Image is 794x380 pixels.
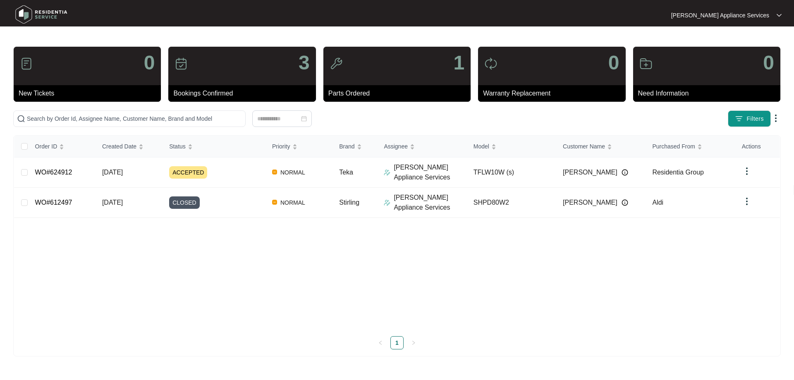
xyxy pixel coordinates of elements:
[483,88,625,98] p: Warranty Replacement
[735,136,780,158] th: Actions
[563,167,617,177] span: [PERSON_NAME]
[391,337,403,349] a: 1
[652,142,695,151] span: Purchased From
[777,13,782,17] img: dropdown arrow
[563,142,605,151] span: Customer Name
[330,57,343,70] img: icon
[639,57,653,70] img: icon
[608,53,619,73] p: 0
[742,196,752,206] img: dropdown arrow
[374,336,387,349] li: Previous Page
[652,199,663,206] span: Aldi
[102,169,123,176] span: [DATE]
[671,11,769,19] p: [PERSON_NAME] Appliance Services
[20,57,33,70] img: icon
[102,142,136,151] span: Created Date
[35,199,72,206] a: WO#612497
[19,88,161,98] p: New Tickets
[169,142,186,151] span: Status
[411,340,416,345] span: right
[563,198,617,208] span: [PERSON_NAME]
[771,113,781,123] img: dropdown arrow
[163,136,265,158] th: Status
[29,136,96,158] th: Order ID
[35,169,72,176] a: WO#624912
[102,199,123,206] span: [DATE]
[652,169,704,176] span: Residentia Group
[175,57,188,70] img: icon
[339,142,354,151] span: Brand
[144,53,155,73] p: 0
[17,115,25,123] img: search-icon
[763,53,774,73] p: 0
[173,88,316,98] p: Bookings Confirmed
[272,200,277,205] img: Vercel Logo
[299,53,310,73] p: 3
[556,136,646,158] th: Customer Name
[377,136,466,158] th: Assignee
[474,142,489,151] span: Model
[384,142,408,151] span: Assignee
[339,169,353,176] span: Teka
[407,336,420,349] button: right
[394,163,466,182] p: [PERSON_NAME] Appliance Services
[169,196,200,209] span: CLOSED
[384,169,390,176] img: Assigner Icon
[407,336,420,349] li: Next Page
[332,136,377,158] th: Brand
[339,199,359,206] span: Stirling
[467,158,556,188] td: TFLW10W (s)
[394,193,466,213] p: [PERSON_NAME] Appliance Services
[265,136,332,158] th: Priority
[484,57,497,70] img: icon
[378,340,383,345] span: left
[272,170,277,174] img: Vercel Logo
[35,142,57,151] span: Order ID
[467,188,556,218] td: SHPD80W2
[453,53,464,73] p: 1
[390,336,404,349] li: 1
[169,166,207,179] span: ACCEPTED
[735,115,743,123] img: filter icon
[277,167,309,177] span: NORMAL
[746,115,764,123] span: Filters
[374,336,387,349] button: left
[638,88,780,98] p: Need Information
[328,88,471,98] p: Parts Ordered
[622,169,628,176] img: Info icon
[622,199,628,206] img: Info icon
[96,136,163,158] th: Created Date
[467,136,556,158] th: Model
[27,114,242,123] input: Search by Order Id, Assignee Name, Customer Name, Brand and Model
[728,110,771,127] button: filter iconFilters
[384,199,390,206] img: Assigner Icon
[742,166,752,176] img: dropdown arrow
[277,198,309,208] span: NORMAL
[272,142,290,151] span: Priority
[646,136,735,158] th: Purchased From
[12,2,70,27] img: residentia service logo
